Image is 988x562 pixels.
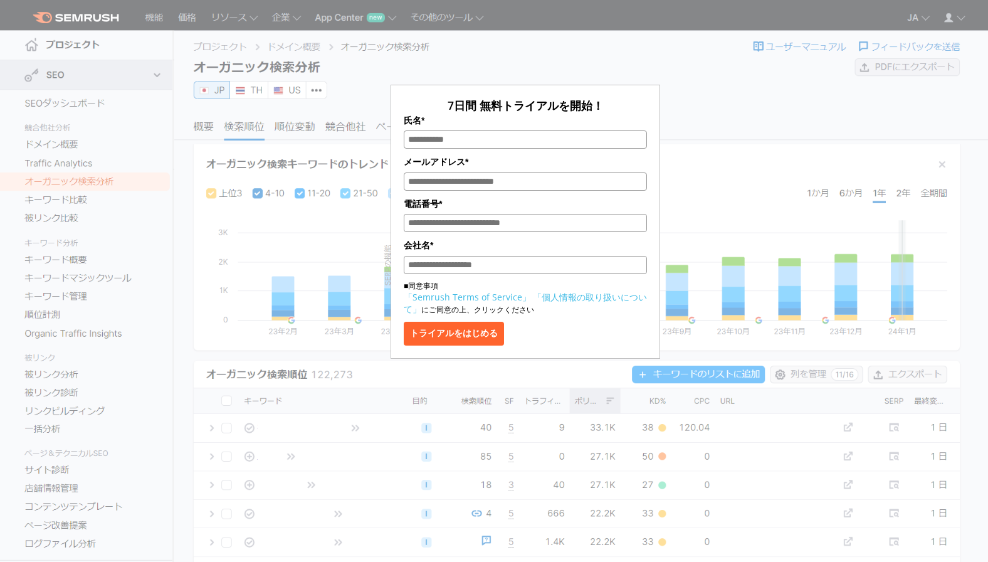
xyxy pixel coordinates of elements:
label: メールアドレス* [404,155,647,169]
p: ■同意事項 にご同意の上、クリックください [404,280,647,315]
label: 電話番号* [404,197,647,211]
a: 「Semrush Terms of Service」 [404,291,531,303]
span: 7日間 無料トライアルを開始！ [448,98,604,113]
button: トライアルをはじめる [404,322,504,346]
a: 「個人情報の取り扱いについて」 [404,291,647,315]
